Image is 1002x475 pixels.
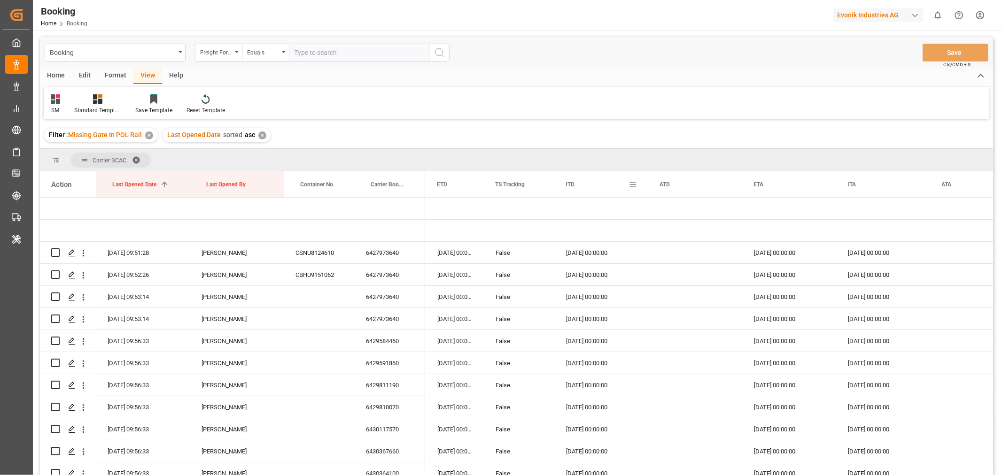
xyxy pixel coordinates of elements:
[40,440,425,462] div: Press SPACE to select this row.
[837,374,931,396] div: [DATE] 00:00:00
[135,106,172,115] div: Save Template
[355,418,425,440] div: 6430117570
[484,242,555,263] div: False
[837,264,931,285] div: [DATE] 00:00:00
[837,418,931,440] div: [DATE] 00:00:00
[555,308,649,329] div: [DATE] 00:00:00
[300,181,334,188] span: Container No.
[40,308,425,330] div: Press SPACE to select this row.
[484,286,555,307] div: False
[258,131,266,139] div: ✕
[167,131,221,138] span: Last Opened Date
[190,286,284,307] div: [PERSON_NAME]
[837,286,931,307] div: [DATE] 00:00:00
[68,131,142,138] span: Missing Gate In POL Rail
[555,242,649,263] div: [DATE] 00:00:00
[837,308,931,329] div: [DATE] 00:00:00
[426,440,484,462] div: [DATE] 00:00:00
[96,242,190,263] div: [DATE] 09:51:28
[50,46,175,58] div: Booking
[555,440,649,462] div: [DATE] 00:00:00
[837,242,931,263] div: [DATE] 00:00:00
[133,68,162,84] div: View
[743,396,837,418] div: [DATE] 00:00:00
[206,181,246,188] span: Last Opened By
[51,180,71,189] div: Action
[186,106,225,115] div: Reset Template
[245,131,255,138] span: asc
[847,181,856,188] span: ITA
[190,352,284,374] div: [PERSON_NAME]
[145,131,153,139] div: ✕
[98,68,133,84] div: Format
[40,396,425,418] div: Press SPACE to select this row.
[743,264,837,285] div: [DATE] 00:00:00
[833,8,924,22] div: Evonik Industries AG
[289,44,430,61] input: Type to search
[40,220,425,242] div: Press SPACE to select this row.
[40,352,425,374] div: Press SPACE to select this row.
[45,44,186,61] button: open menu
[96,352,190,374] div: [DATE] 09:56:33
[355,396,425,418] div: 6429810070
[96,286,190,307] div: [DATE] 09:53:14
[74,106,121,115] div: Standard Templates
[426,330,484,352] div: [DATE] 00:00:00
[426,352,484,374] div: [DATE] 00:00:00
[743,286,837,307] div: [DATE] 00:00:00
[660,181,670,188] span: ATD
[40,374,425,396] div: Press SPACE to select this row.
[72,68,98,84] div: Edit
[430,44,450,61] button: search button
[484,440,555,462] div: False
[355,286,425,307] div: 6427973640
[355,308,425,329] div: 6427973640
[743,440,837,462] div: [DATE] 00:00:00
[51,106,60,115] div: SM
[284,264,355,285] div: CBHU9151062
[743,308,837,329] div: [DATE] 00:00:00
[743,352,837,374] div: [DATE] 00:00:00
[555,374,649,396] div: [DATE] 00:00:00
[426,264,484,285] div: [DATE] 00:00:00
[355,264,425,285] div: 6427973640
[927,5,948,26] button: show 0 new notifications
[555,330,649,352] div: [DATE] 00:00:00
[355,242,425,263] div: 6427973640
[190,242,284,263] div: [PERSON_NAME]
[837,396,931,418] div: [DATE] 00:00:00
[40,242,425,264] div: Press SPACE to select this row.
[484,374,555,396] div: False
[437,181,447,188] span: ETD
[484,396,555,418] div: False
[40,330,425,352] div: Press SPACE to select this row.
[40,418,425,440] div: Press SPACE to select this row.
[426,396,484,418] div: [DATE] 00:00:00
[190,264,284,285] div: [PERSON_NAME]
[93,157,126,164] span: Carrier SCAC
[40,286,425,308] div: Press SPACE to select this row.
[190,440,284,462] div: [PERSON_NAME]
[96,330,190,352] div: [DATE] 09:56:33
[96,418,190,440] div: [DATE] 09:56:33
[190,308,284,329] div: [PERSON_NAME]
[40,68,72,84] div: Home
[743,242,837,263] div: [DATE] 00:00:00
[40,264,425,286] div: Press SPACE to select this row.
[355,440,425,462] div: 6430367660
[743,330,837,352] div: [DATE] 00:00:00
[190,374,284,396] div: [PERSON_NAME]
[200,46,232,57] div: Freight Forwarder's Reference No.
[555,396,649,418] div: [DATE] 00:00:00
[195,44,242,61] button: open menu
[49,131,68,138] span: Filter :
[555,352,649,374] div: [DATE] 00:00:00
[837,352,931,374] div: [DATE] 00:00:00
[941,181,951,188] span: ATA
[555,418,649,440] div: [DATE] 00:00:00
[484,264,555,285] div: False
[753,181,763,188] span: ETA
[555,264,649,285] div: [DATE] 00:00:00
[837,330,931,352] div: [DATE] 00:00:00
[484,418,555,440] div: False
